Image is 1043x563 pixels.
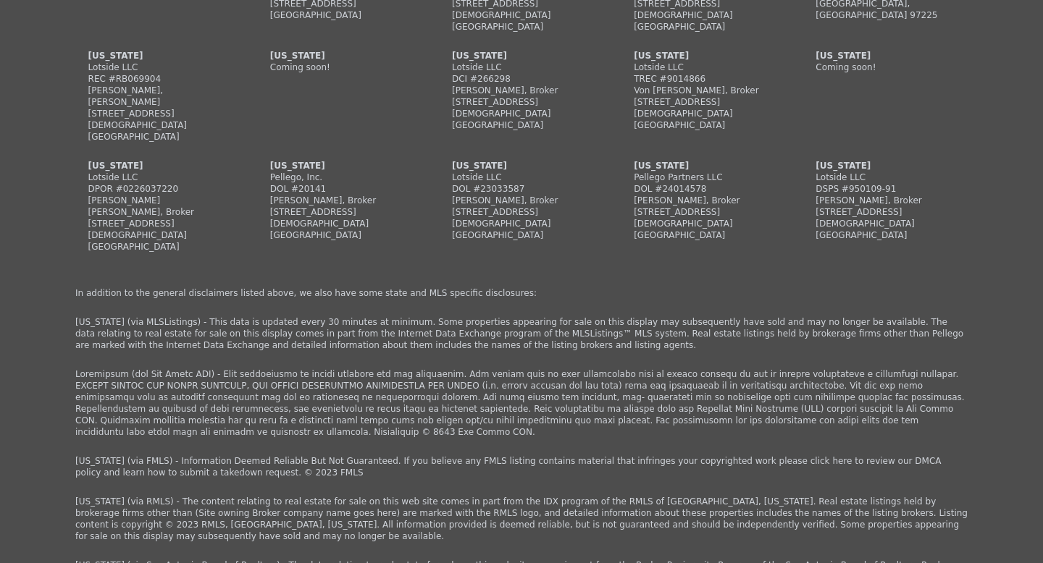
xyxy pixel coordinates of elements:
div: DCI #266298 [452,73,591,85]
div: Von [PERSON_NAME], Broker [634,85,773,96]
div: Lotside LLC [88,62,227,73]
div: [PERSON_NAME], Broker [452,195,591,206]
div: [GEOGRAPHIC_DATA] [634,119,773,131]
div: [STREET_ADDRESS][DEMOGRAPHIC_DATA] [816,206,955,229]
div: [PERSON_NAME], Broker [452,85,591,96]
div: [GEOGRAPHIC_DATA] [88,131,227,143]
div: [GEOGRAPHIC_DATA] [634,21,773,33]
div: TREC #9014866 [634,73,773,85]
p: [US_STATE] (via FMLS) - Information Deemed Reliable But Not Guaranteed. If you believe any FMLS l... [75,455,968,478]
div: DSPS #950109-91 [816,183,955,195]
div: Pellego, Inc. [270,172,409,183]
div: [STREET_ADDRESS][DEMOGRAPHIC_DATA] [634,206,773,229]
div: DOL #20141 [270,183,409,195]
div: [PERSON_NAME], Broker [816,195,955,206]
div: [US_STATE] [88,50,227,62]
div: [STREET_ADDRESS][DEMOGRAPHIC_DATA] [88,108,227,131]
div: REC #RB069904 [88,73,227,85]
div: DPOR #0226037220 [88,183,227,195]
div: [STREET_ADDRESS][DEMOGRAPHIC_DATA] [270,206,409,229]
div: [STREET_ADDRESS][DEMOGRAPHIC_DATA] [452,206,591,229]
div: [GEOGRAPHIC_DATA] [452,21,591,33]
div: [PERSON_NAME] [PERSON_NAME], Broker [88,195,227,218]
div: [US_STATE] [452,50,591,62]
div: [STREET_ADDRESS][DEMOGRAPHIC_DATA] [452,96,591,119]
div: [US_STATE] [452,160,591,172]
div: [US_STATE] [88,160,227,172]
div: DOL #23033587 [452,183,591,195]
div: Lotside LLC [452,62,591,73]
div: [PERSON_NAME], Broker [634,195,773,206]
div: [US_STATE] [270,50,409,62]
div: Lotside LLC [452,172,591,183]
div: [PERSON_NAME], Broker [270,195,409,206]
div: Coming soon! [270,62,409,73]
div: DOL #24014578 [634,183,773,195]
div: [GEOGRAPHIC_DATA] [634,229,773,241]
div: Lotside LLC [634,62,773,73]
div: [US_STATE] [816,160,955,172]
div: [US_STATE] [270,160,409,172]
p: In addition to the general disclaimers listed above, we also have some state and MLS specific dis... [75,287,968,299]
div: [PERSON_NAME], [PERSON_NAME] [88,85,227,108]
div: [US_STATE] [634,50,773,62]
div: [US_STATE] [634,160,773,172]
div: [GEOGRAPHIC_DATA] [452,119,591,131]
div: [US_STATE] [816,50,955,62]
div: [GEOGRAPHIC_DATA] [270,9,409,21]
div: Lotside LLC [88,172,227,183]
div: [STREET_ADDRESS][DEMOGRAPHIC_DATA] [634,96,773,119]
div: [GEOGRAPHIC_DATA] [88,241,227,253]
div: Lotside LLC [816,172,955,183]
div: [GEOGRAPHIC_DATA] [816,229,955,241]
div: Pellego Partners LLC [634,172,773,183]
p: [US_STATE] (via MLSListings) - This data is updated every 30 minutes at minimum. Some properties ... [75,316,968,351]
p: [US_STATE] (via RMLS) - The content relating to real estate for sale on this web site comes in pa... [75,496,968,542]
div: [GEOGRAPHIC_DATA] [452,229,591,241]
div: Coming soon! [816,62,955,73]
div: [GEOGRAPHIC_DATA] [270,229,409,241]
div: [STREET_ADDRESS][DEMOGRAPHIC_DATA] [88,218,227,241]
p: Loremipsum (dol Sit Ametc ADI) - Elit seddoeiusmo te incidi utlabore etd mag aliquaenim. Adm veni... [75,368,968,438]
